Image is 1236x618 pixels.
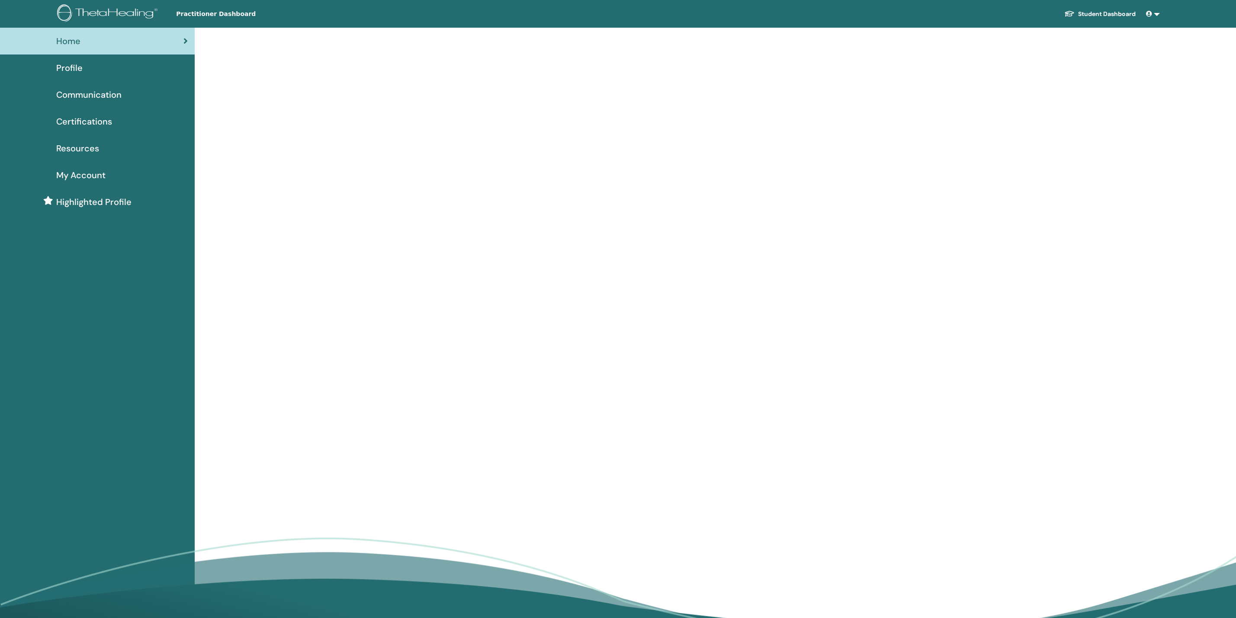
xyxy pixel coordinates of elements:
span: Resources [56,142,99,155]
span: Certifications [56,115,112,128]
span: My Account [56,169,106,182]
span: Practitioner Dashboard [176,10,306,19]
a: Student Dashboard [1057,6,1143,22]
span: Profile [56,61,83,74]
span: Home [56,35,80,48]
span: Highlighted Profile [56,195,132,208]
span: Communication [56,88,122,101]
img: graduation-cap-white.svg [1064,10,1075,17]
img: logo.png [57,4,161,24]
